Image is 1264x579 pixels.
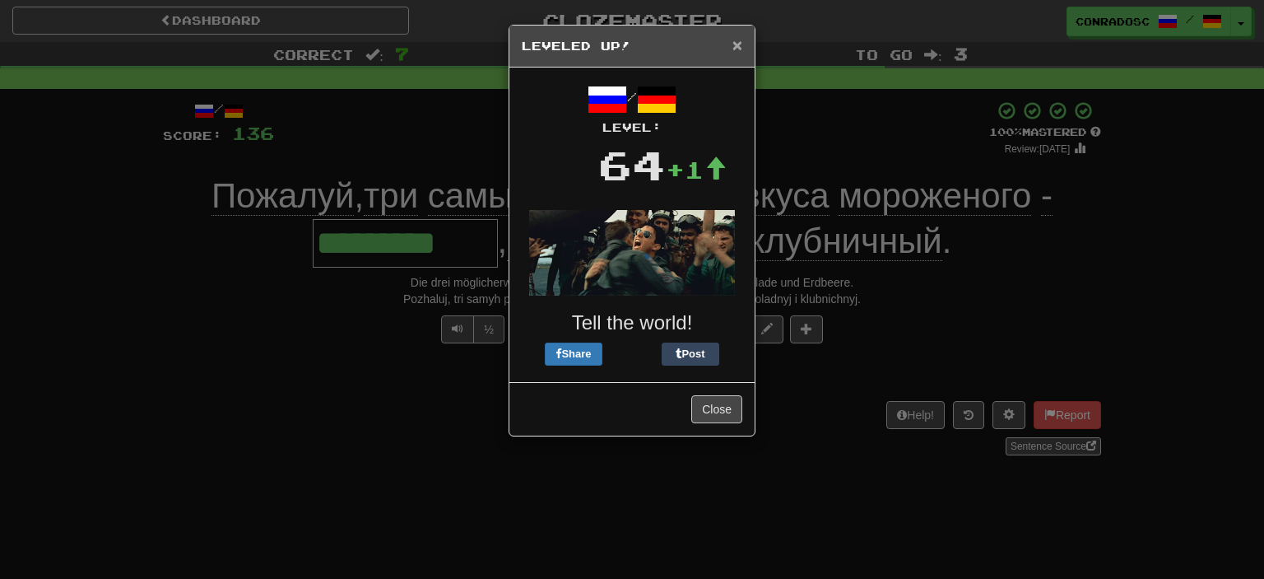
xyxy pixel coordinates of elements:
h5: Leveled Up! [522,38,742,54]
div: 64 [598,136,666,194]
img: topgun-769e91374289d1a7cee4bdcce2229f64f1fa97f7cbbef9a35b896cb17c9c8419.gif [529,210,735,296]
h3: Tell the world! [522,312,742,334]
button: Close [691,395,742,423]
button: Post [662,343,719,366]
div: +1 [666,153,727,186]
span: × [732,35,742,54]
div: Level: [522,119,742,136]
button: Close [732,36,742,54]
div: / [522,80,742,136]
button: Share [545,343,602,366]
iframe: X Post Button [602,343,662,366]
